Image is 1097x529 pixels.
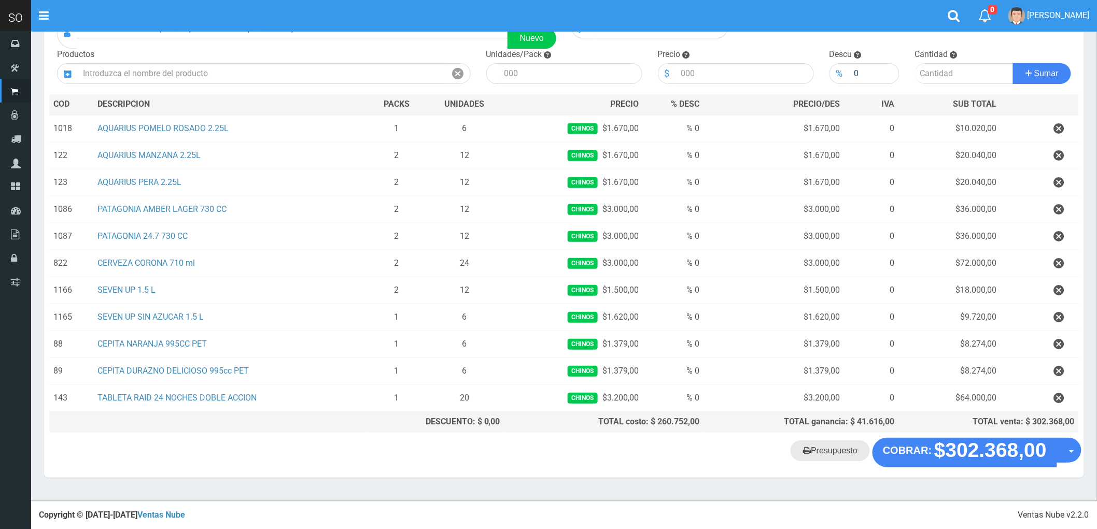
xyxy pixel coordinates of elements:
span: SUB TOTAL [953,98,997,110]
span: Chinos [568,150,597,161]
td: $1.379,00 [504,358,643,384]
td: $8.274,00 [898,358,1001,384]
th: COD [49,94,93,115]
td: $1.670,00 [704,115,844,142]
div: DESCUENTO: $ 0,00 [372,416,500,428]
td: 12 [425,169,504,196]
td: 1 [368,384,425,411]
td: 2 [368,223,425,250]
div: % [829,63,849,84]
td: 2 [368,250,425,277]
td: 12 [425,223,504,250]
td: 143 [49,384,93,411]
a: CEPITA NARANJA 995CC PET [97,339,207,349]
td: 12 [425,142,504,169]
span: IVA [881,99,894,109]
td: $3.000,00 [504,250,643,277]
td: 1165 [49,304,93,331]
td: $3.000,00 [704,223,844,250]
td: $36.000,00 [898,223,1001,250]
span: Chinos [568,204,597,215]
span: % DESC [671,99,699,109]
td: $20.040,00 [898,169,1001,196]
td: 2 [368,169,425,196]
td: $3.000,00 [704,196,844,223]
a: AQUARIUS POMELO ROSADO 2.25L [97,123,229,133]
td: $1.620,00 [704,304,844,331]
td: 0 [844,277,898,304]
input: Cantidad [915,63,1014,84]
td: $9.720,00 [898,304,1001,331]
td: 0 [844,250,898,277]
td: $1.379,00 [704,331,844,358]
span: Chinos [568,366,597,377]
a: Ventas Nube [137,510,185,520]
td: $10.020,00 [898,115,1001,142]
a: Nuevo [508,28,556,49]
td: 1 [368,115,425,142]
td: 1 [368,358,425,384]
a: Presupuesto [791,440,870,461]
td: $8.274,00 [898,331,1001,358]
a: SEVEN UP SIN AZUCAR 1.5 L [97,312,204,322]
td: % 0 [643,304,704,331]
td: 0 [844,331,898,358]
td: % 0 [643,384,704,411]
strong: COBRAR: [883,445,932,456]
td: 0 [844,223,898,250]
td: 0 [844,196,898,223]
td: $1.670,00 [504,142,643,169]
a: PATAGONIA 24.7 730 CC [97,231,188,241]
div: TOTAL ganancia: $ 41.616,00 [708,416,894,428]
td: 1166 [49,277,93,304]
td: % 0 [643,142,704,169]
span: Sumar [1034,69,1059,78]
button: Sumar [1013,63,1071,84]
td: 6 [425,331,504,358]
td: 1 [368,331,425,358]
td: 122 [49,142,93,169]
label: Precio [658,49,681,61]
th: DES [93,94,368,115]
span: Chinos [568,339,597,350]
a: TABLETA RAID 24 NOCHES DOBLE ACCION [97,393,257,403]
td: $1.500,00 [704,277,844,304]
label: Unidades/Pack [486,49,542,61]
span: PRECIO/DES [793,99,840,109]
td: 0 [844,142,898,169]
td: 1018 [49,115,93,142]
a: AQUARIUS MANZANA 2.25L [97,150,201,160]
td: 6 [425,358,504,384]
td: $3.000,00 [704,250,844,277]
td: 822 [49,250,93,277]
td: 12 [425,196,504,223]
div: $ [658,63,676,84]
span: Chinos [568,258,597,269]
div: TOTAL venta: $ 302.368,00 [903,416,1075,428]
div: TOTAL costo: $ 260.752,00 [509,416,700,428]
td: % 0 [643,277,704,304]
span: Chinos [568,312,597,323]
a: CERVEZA CORONA 710 ml [97,258,195,268]
td: $3.200,00 [504,384,643,411]
span: CRIPCION [112,99,150,109]
a: AQUARIUS PERA 2.25L [97,177,181,187]
strong: $302.368,00 [934,439,1047,462]
td: 2 [368,196,425,223]
td: $1.379,00 [704,358,844,384]
div: Ventas Nube v2.2.0 [1018,509,1089,521]
td: 0 [844,384,898,411]
span: Chinos [568,177,597,188]
td: $18.000,00 [898,277,1001,304]
td: 0 [844,115,898,142]
button: COBRAR: $302.368,00 [873,438,1057,467]
td: 1086 [49,196,93,223]
span: Chinos [568,285,597,296]
td: % 0 [643,250,704,277]
td: % 0 [643,115,704,142]
td: % 0 [643,196,704,223]
td: 0 [844,304,898,331]
td: $20.040,00 [898,142,1001,169]
img: User Image [1008,7,1025,24]
td: 1087 [49,223,93,250]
